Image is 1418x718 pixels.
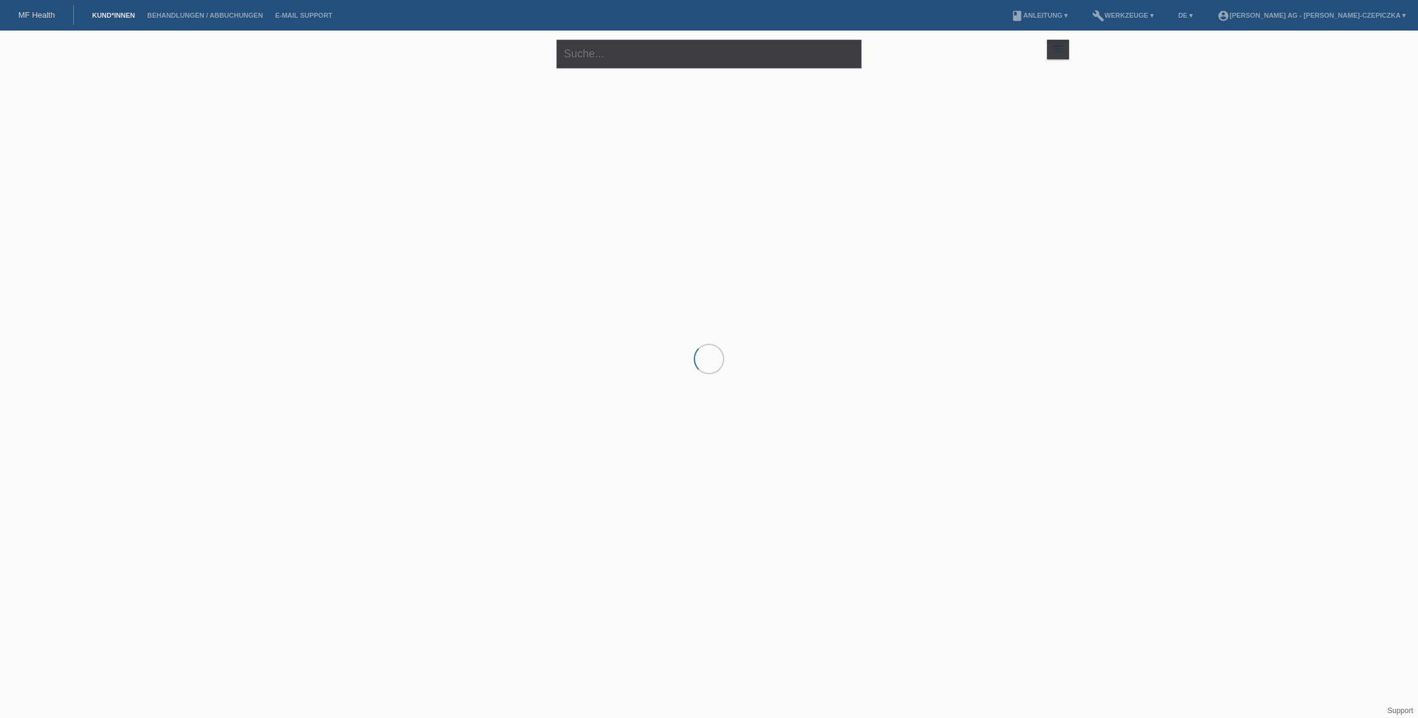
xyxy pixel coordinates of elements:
a: account_circle[PERSON_NAME] AG - [PERSON_NAME]-Czepiczka ▾ [1211,12,1412,19]
input: Suche... [556,40,862,68]
a: MF Health [18,10,55,20]
a: buildWerkzeuge ▾ [1086,12,1160,19]
a: Behandlungen / Abbuchungen [141,12,269,19]
a: Support [1387,706,1413,715]
i: account_circle [1217,10,1229,22]
a: Kund*innen [86,12,141,19]
a: bookAnleitung ▾ [1005,12,1074,19]
i: build [1092,10,1104,22]
a: DE ▾ [1172,12,1199,19]
i: book [1011,10,1023,22]
i: filter_list [1051,42,1065,56]
a: E-Mail Support [269,12,339,19]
